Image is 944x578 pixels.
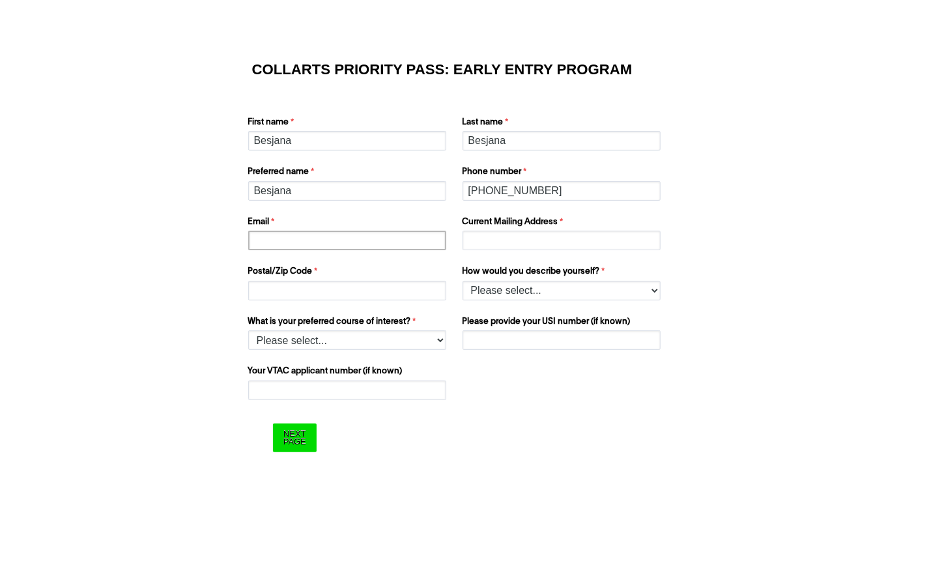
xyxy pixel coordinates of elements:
[248,381,446,400] input: Your VTAC applicant number (if known)
[463,131,661,151] input: Last name
[248,216,450,231] label: Email
[248,365,450,381] label: Your VTAC applicant number (if known)
[248,231,446,250] input: Email
[248,330,446,350] select: What is your preferred course of interest?
[463,181,661,201] input: Phone number
[248,116,450,132] label: First name
[463,281,661,300] select: How would you describe yourself?
[248,166,450,181] label: Preferred name
[248,131,446,151] input: First name
[463,116,664,132] label: Last name
[463,166,664,181] label: Phone number
[463,265,664,281] label: How would you describe yourself?
[248,265,450,281] label: Postal/Zip Code
[248,181,446,201] input: Preferred name
[463,315,664,331] label: Please provide your USI number (if known)
[273,424,317,452] input: Next Page
[248,281,446,300] input: Postal/Zip Code
[463,216,664,231] label: Current Mailing Address
[252,63,693,76] h1: COLLARTS PRIORITY PASS: EARLY ENTRY PROGRAM
[248,315,450,331] label: What is your preferred course of interest?
[463,330,661,350] input: Please provide your USI number (if known)
[463,231,661,250] input: Current Mailing Address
